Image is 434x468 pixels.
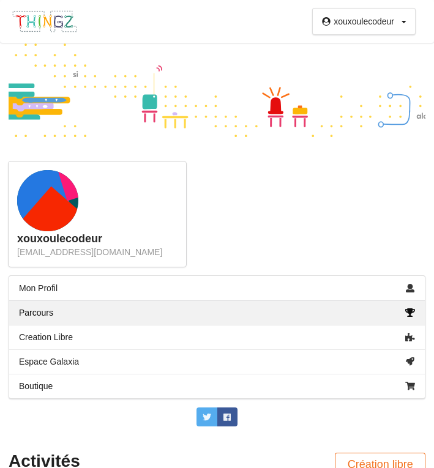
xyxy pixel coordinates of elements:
[9,325,425,349] a: Creation Libre
[334,17,394,26] div: xouxoulecodeur
[17,232,178,246] div: xouxoulecodeur
[9,300,425,325] a: Parcours
[9,276,425,300] a: Mon Profil
[17,246,178,258] div: [EMAIL_ADDRESS][DOMAIN_NAME]
[12,10,78,33] img: thingz_logo.png
[9,349,425,374] a: Espace Galaxia
[9,374,425,398] a: Boutique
